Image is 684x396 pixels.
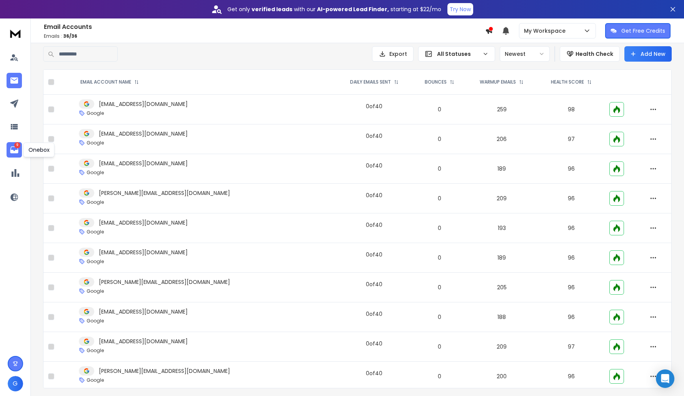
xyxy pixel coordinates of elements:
p: Google [87,288,104,294]
div: 0 of 40 [366,369,382,377]
td: 97 [537,124,605,154]
p: 0 [417,284,461,291]
p: 0 [417,165,461,173]
p: [EMAIL_ADDRESS][DOMAIN_NAME] [99,100,188,108]
p: [PERSON_NAME][EMAIL_ADDRESS][DOMAIN_NAME] [99,367,230,375]
td: 96 [537,273,605,302]
p: 0 [417,106,461,113]
strong: AI-powered Lead Finder, [317,5,389,13]
p: My Workspace [524,27,569,35]
p: Get Free Credits [621,27,665,35]
td: 98 [537,95,605,124]
p: 0 [417,313,461,321]
strong: verified leads [252,5,292,13]
div: 0 of 40 [366,310,382,318]
p: 0 [417,373,461,380]
td: 189 [466,154,537,184]
div: 0 of 40 [366,132,382,140]
p: [PERSON_NAME][EMAIL_ADDRESS][DOMAIN_NAME] [99,189,230,197]
div: 0 of 40 [366,162,382,169]
p: Google [87,347,104,354]
td: 200 [466,362,537,391]
p: HEALTH SCORE [551,79,584,85]
p: 0 [417,224,461,232]
p: Google [87,258,104,265]
button: Try Now [447,3,473,15]
td: 96 [537,213,605,243]
button: Newest [500,46,550,62]
div: EMAIL ACCOUNT NAME [80,79,139,85]
button: Export [372,46,414,62]
p: DAILY EMAILS SENT [350,79,391,85]
td: 96 [537,184,605,213]
td: 193 [466,213,537,243]
td: 97 [537,332,605,362]
td: 189 [466,243,537,273]
p: 0 [417,195,461,202]
p: 0 [417,254,461,262]
p: [EMAIL_ADDRESS][DOMAIN_NAME] [99,219,188,227]
p: Google [87,318,104,324]
button: G [8,376,23,391]
p: [EMAIL_ADDRESS][DOMAIN_NAME] [99,159,188,167]
img: logo [8,26,23,40]
p: Google [87,110,104,116]
td: 96 [537,243,605,273]
p: Get only with our starting at $22/mo [227,5,441,13]
p: [PERSON_NAME][EMAIL_ADDRESS][DOMAIN_NAME] [99,278,230,286]
div: 0 of 40 [366,340,382,347]
p: Google [87,199,104,205]
td: 96 [537,362,605,391]
div: 0 of 40 [366,280,382,288]
p: Google [87,229,104,235]
div: 0 of 40 [366,221,382,229]
p: 9 [14,142,20,148]
div: 0 of 40 [366,102,382,110]
td: 259 [466,95,537,124]
p: [EMAIL_ADDRESS][DOMAIN_NAME] [99,337,188,345]
button: Health Check [560,46,620,62]
p: Google [87,140,104,146]
p: Google [87,377,104,383]
p: BOUNCES [425,79,447,85]
div: Onebox [23,143,55,157]
div: Open Intercom Messenger [656,369,674,388]
p: [EMAIL_ADDRESS][DOMAIN_NAME] [99,248,188,256]
span: 36 / 36 [63,33,77,39]
a: 9 [7,142,22,158]
td: 205 [466,273,537,302]
p: Emails : [44,33,485,39]
button: Get Free Credits [605,23,671,39]
p: [EMAIL_ADDRESS][DOMAIN_NAME] [99,308,188,315]
p: 0 [417,135,461,143]
h1: Email Accounts [44,22,485,32]
p: Google [87,169,104,176]
div: 0 of 40 [366,191,382,199]
td: 206 [466,124,537,154]
td: 209 [466,184,537,213]
p: All Statuses [437,50,479,58]
button: Add New [624,46,672,62]
p: 0 [417,343,461,351]
td: 188 [466,302,537,332]
p: [EMAIL_ADDRESS][DOMAIN_NAME] [99,130,188,138]
div: 0 of 40 [366,251,382,258]
p: Try Now [450,5,471,13]
p: WARMUP EMAILS [480,79,516,85]
td: 96 [537,302,605,332]
td: 209 [466,332,537,362]
p: Health Check [576,50,613,58]
td: 96 [537,154,605,184]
